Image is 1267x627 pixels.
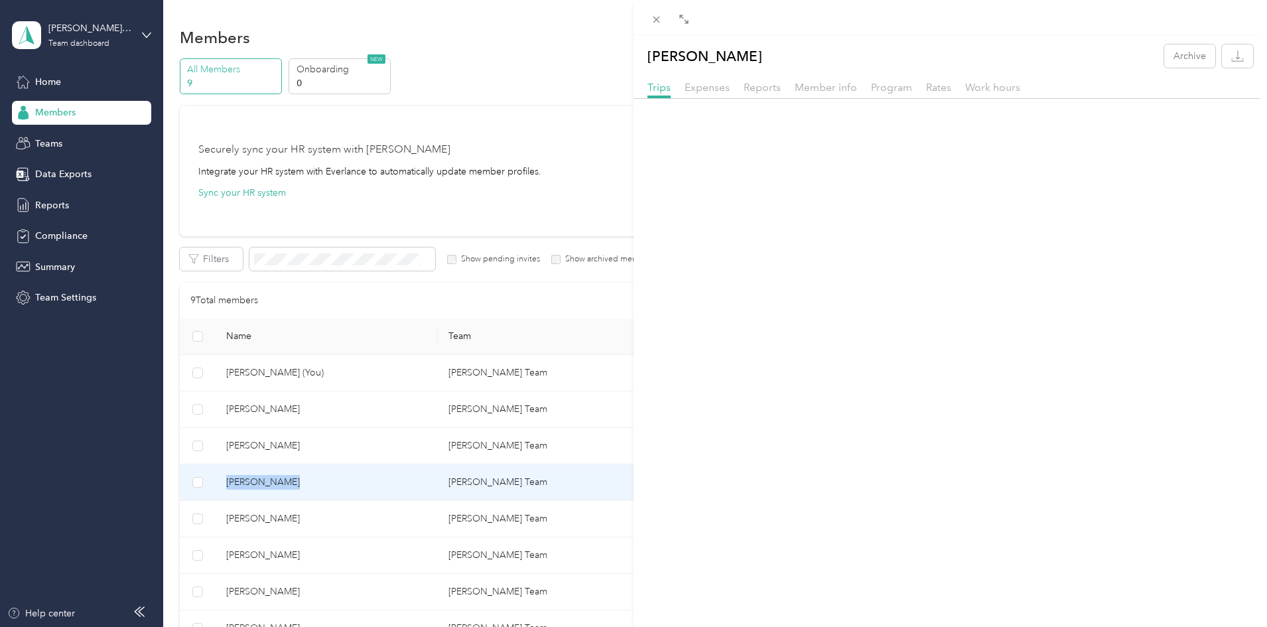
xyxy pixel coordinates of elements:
span: Expenses [685,81,730,94]
iframe: Everlance-gr Chat Button Frame [1193,553,1267,627]
span: Member info [795,81,857,94]
p: [PERSON_NAME] [647,44,762,68]
span: Rates [926,81,951,94]
span: Reports [744,81,781,94]
span: Trips [647,81,671,94]
button: Archive [1164,44,1215,68]
span: Work hours [965,81,1020,94]
span: Program [871,81,912,94]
